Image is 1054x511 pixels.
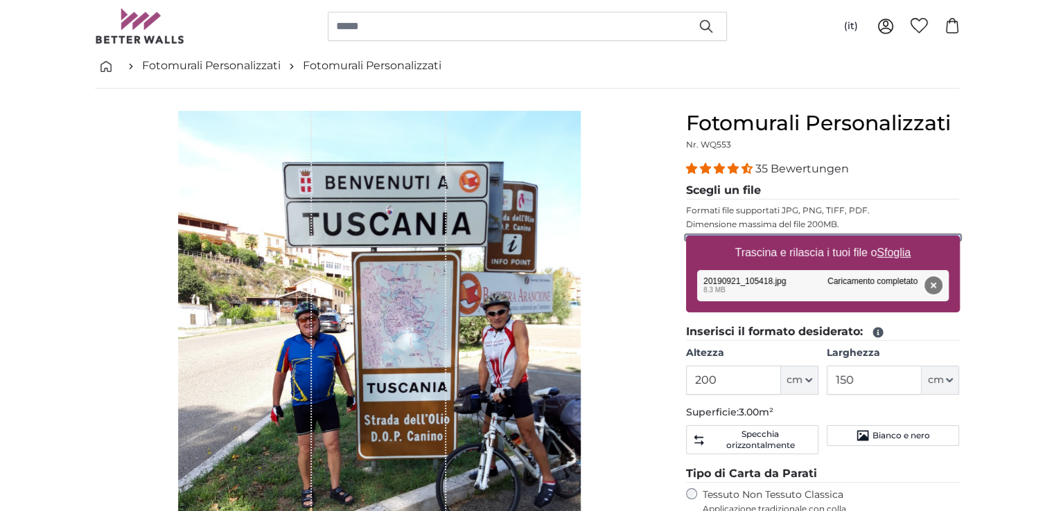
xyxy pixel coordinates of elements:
[686,425,818,454] button: Specchia orizzontalmente
[729,239,916,267] label: Trascina e rilascia i tuoi file o
[686,111,960,136] h1: Fotomurali Personalizzati
[833,14,869,39] button: (it)
[827,346,959,360] label: Larghezza
[787,373,802,387] span: cm
[686,162,755,175] span: 4.34 stars
[781,366,818,395] button: cm
[686,346,818,360] label: Altezza
[95,44,960,89] nav: breadcrumbs
[708,429,812,451] span: Specchia orizzontalmente
[686,323,960,341] legend: Inserisci il formato desiderato:
[877,246,911,258] u: Sfoglia
[686,205,960,216] p: Formati file supportati JPG, PNG, TIFF, PDF.
[686,219,960,230] p: Dimensione massima del file 200MB.
[303,57,441,74] a: Fotomurali Personalizzati
[755,162,849,175] span: 35 Bewertungen
[872,430,930,441] span: Bianco e nero
[922,366,959,395] button: cm
[686,406,960,420] p: Superficie:
[95,8,185,44] img: Betterwalls
[686,465,960,483] legend: Tipo di Carta da Parati
[686,139,731,150] span: Nr. WQ553
[142,57,281,74] a: Fotomurali Personalizzati
[927,373,943,387] span: cm
[739,406,773,418] span: 3.00m²
[827,425,959,446] button: Bianco e nero
[686,182,960,199] legend: Scegli un file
